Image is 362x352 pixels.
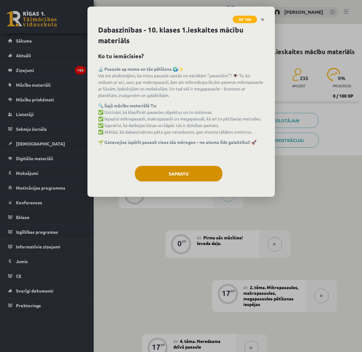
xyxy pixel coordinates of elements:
[98,52,264,60] h2: Ko tu iemācīsies?
[98,139,256,145] strong: 🌱 Gatavojies izpētīt pasauli visos tās mērogos – no atoma līdz galaktikai! 🚀
[98,103,156,108] strong: 🔍 Šajā mācību meteriālā Tu:
[257,13,268,26] a: Close
[98,25,264,46] h1: Dabaszinības - 10. klases 1.ieskaites mācību materiāls
[98,66,183,72] strong: 🔬 Pasaule ap mums un tās pētīšana 🌍✨
[98,66,264,99] p: Vai esi aizdomājies, ka mūsu pasaule sastāv no vairākām “pasaulēm”? 👁️ To, ko redzam ar aci, sauc...
[233,16,257,23] span: XP 100
[135,166,222,181] button: Sapratu
[98,102,264,135] p: ✅ Uzzināsi, kā klasificēt pasaules objektus un to sistēmas. ✅ Iepazīsi mikropasauli, makropasauli...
